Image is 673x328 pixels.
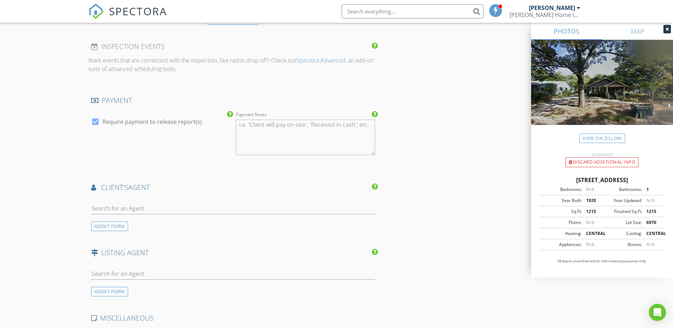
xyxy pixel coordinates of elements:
h4: INSPECTION EVENTS [91,42,375,51]
p: All data is unverified and for informational purposes only. [540,259,664,264]
div: CENTRAL [582,230,602,237]
div: Year Built: [542,197,582,204]
span: N/A [586,186,594,192]
div: Heating: [542,230,582,237]
div: 6970 [642,219,662,226]
a: MAP [602,23,673,40]
h4: AGENT [91,183,375,192]
div: Floors: [542,219,582,226]
div: Lot Size: [602,219,642,226]
a: SPECTORA [88,10,167,24]
div: Incorrect? [531,152,673,157]
label: Require payment to release report(s) [103,118,202,125]
input: Search everything... [342,4,484,18]
div: Bathrooms: [602,186,642,193]
div: Open Intercom Messenger [649,304,666,321]
input: Search for an Agent [91,203,375,214]
div: Year Updated: [602,197,642,204]
div: 1920 [582,197,602,204]
span: N/A [646,241,655,247]
div: [STREET_ADDRESS] [540,176,664,184]
div: [PERSON_NAME] [529,4,575,11]
div: Appliances: [542,241,582,248]
p: Want events that are connected with the inspection, like radon drop-off? Check out , an add-on su... [88,56,378,73]
a: PHOTOS [531,23,602,40]
h4: PAYMENT [91,96,375,105]
a: View on Zillow [579,133,625,143]
div: 1 [642,186,662,193]
h4: MISCELLANEOUS [91,313,375,323]
div: Meier Home Inspections [509,11,580,18]
span: client's [101,182,128,192]
h4: LISTING AGENT [91,248,375,257]
div: AGENT FORM [91,222,128,231]
input: Search for an Agent [91,268,375,280]
div: Sq Ft: [542,208,582,215]
a: Spectora Advanced [296,56,346,64]
div: Finished Sq Ft: [602,208,642,215]
span: N/A [586,219,594,225]
img: streetview [531,40,673,142]
div: Cooling: [602,230,642,237]
div: 1215 [582,208,602,215]
span: N/A [646,197,655,203]
div: AGENT FORM [91,287,128,296]
img: The Best Home Inspection Software - Spectora [88,4,104,19]
span: SPECTORA [109,4,167,18]
div: Discard Additional info [566,157,639,167]
div: Rooms: [602,241,642,248]
div: 1215 [642,208,662,215]
span: N/A [586,241,594,247]
div: Bedrooms: [542,186,582,193]
div: CENTRAL [642,230,662,237]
